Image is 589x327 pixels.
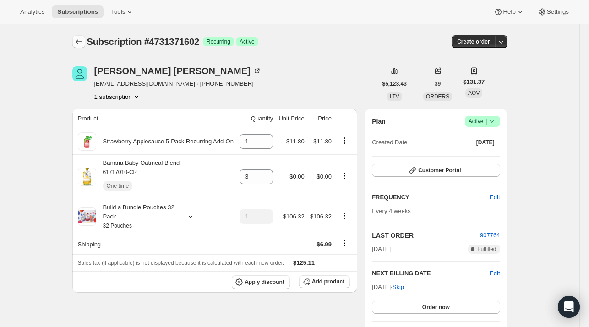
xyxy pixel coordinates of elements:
[78,260,284,266] span: Sales tax (if applicable) is not displayed because it is calculated with each new order.
[52,5,104,18] button: Subscriptions
[316,241,332,248] span: $6.99
[480,231,500,240] button: 907764
[94,92,141,101] button: Product actions
[372,207,411,214] span: Every 4 weeks
[96,158,180,195] div: Banana Baby Oatmeal Blend
[87,37,199,47] span: Subscription #4731371602
[372,245,391,254] span: [DATE]
[435,80,441,87] span: 39
[377,77,412,90] button: $5,123.43
[310,213,332,220] span: $106.32
[312,278,344,285] span: Add product
[313,138,332,145] span: $11.80
[457,38,490,45] span: Create order
[307,109,334,129] th: Price
[468,90,480,96] span: AOV
[94,79,262,88] span: [EMAIL_ADDRESS][DOMAIN_NAME] · [PHONE_NUMBER]
[372,193,490,202] h2: FREQUENCY
[72,35,85,48] button: Subscriptions
[558,296,580,318] div: Open Intercom Messenger
[382,80,407,87] span: $5,123.43
[387,280,409,294] button: Skip
[477,245,496,253] span: Fulfilled
[79,132,95,151] img: product img
[547,8,569,16] span: Settings
[299,275,350,288] button: Add product
[237,109,276,129] th: Quantity
[503,8,515,16] span: Help
[337,211,352,221] button: Product actions
[240,38,255,45] span: Active
[78,168,96,186] img: product img
[422,304,450,311] span: Order now
[289,173,305,180] span: $0.00
[372,283,404,290] span: [DATE] ·
[337,238,352,248] button: Shipping actions
[232,275,290,289] button: Apply discount
[103,223,132,229] small: 32 Pouches
[276,109,307,129] th: Unit Price
[72,109,237,129] th: Product
[490,269,500,278] button: Edit
[426,93,449,100] span: ORDERS
[316,173,332,180] span: $0.00
[372,301,500,314] button: Order now
[15,5,50,18] button: Analytics
[72,66,87,81] span: Christina Wittrock
[107,182,129,190] span: One time
[286,138,305,145] span: $11.80
[532,5,574,18] button: Settings
[488,5,530,18] button: Help
[390,93,399,100] span: LTV
[452,35,495,48] button: Create order
[372,269,490,278] h2: NEXT BILLING DATE
[111,8,125,16] span: Tools
[471,136,500,149] button: [DATE]
[283,213,305,220] span: $106.32
[463,77,485,87] span: $131.37
[372,117,386,126] h2: Plan
[103,169,137,175] small: 61717010-CR
[337,171,352,181] button: Product actions
[418,167,461,174] span: Customer Portal
[480,232,500,239] a: 907764
[490,193,500,202] span: Edit
[293,259,315,266] span: $125.11
[393,283,404,292] span: Skip
[372,231,480,240] h2: LAST ORDER
[429,77,446,90] button: 39
[96,203,179,230] div: Build a Bundle Pouches 32 Pack
[372,164,500,177] button: Customer Portal
[72,234,237,254] th: Shipping
[485,118,487,125] span: |
[94,66,262,76] div: [PERSON_NAME] [PERSON_NAME]
[207,38,230,45] span: Recurring
[484,190,505,205] button: Edit
[20,8,44,16] span: Analytics
[372,138,407,147] span: Created Date
[469,117,496,126] span: Active
[57,8,98,16] span: Subscriptions
[105,5,140,18] button: Tools
[96,137,234,146] div: Strawberry Applesauce 5-Pack Recurring Add-On
[337,136,352,146] button: Product actions
[476,139,495,146] span: [DATE]
[245,278,284,286] span: Apply discount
